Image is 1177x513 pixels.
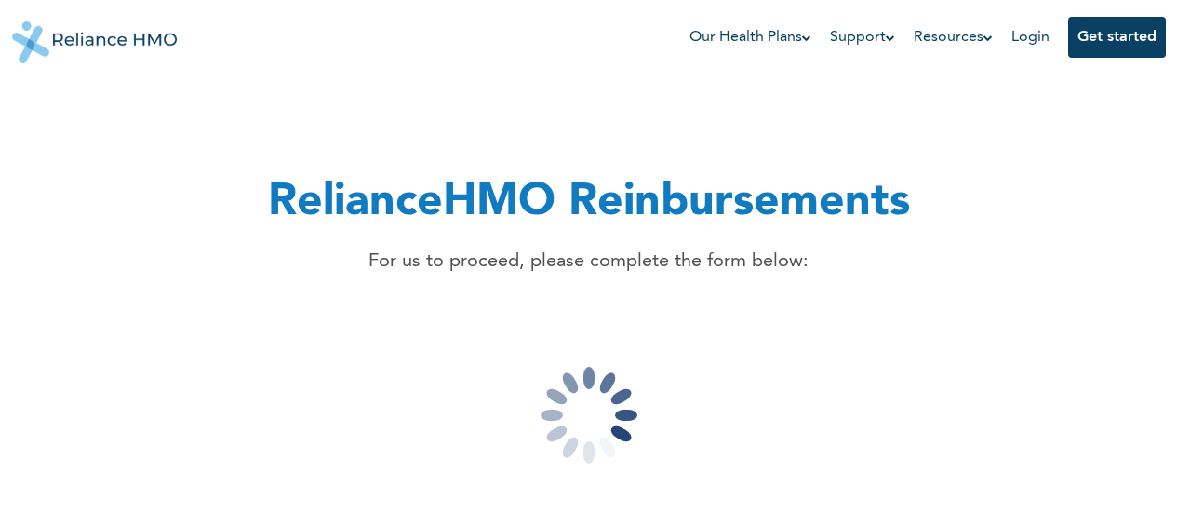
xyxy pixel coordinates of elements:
a: Our Health Plans [689,26,811,48]
img: loading... [496,322,682,508]
h1: RelianceHMO Reinbursements [268,169,910,236]
img: Reliance HMO's Logo [12,7,178,63]
p: For us to proceed, please complete the form below: [268,248,910,276]
button: Get started [1068,17,1166,58]
a: Login [1011,30,1050,45]
a: Support [830,26,895,48]
a: Resources [914,26,993,48]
